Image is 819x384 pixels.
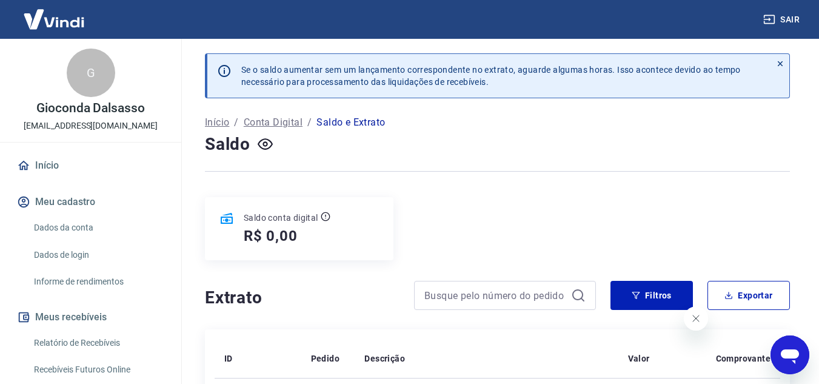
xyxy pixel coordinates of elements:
p: Saldo conta digital [244,212,318,224]
button: Filtros [610,281,693,310]
a: Informe de rendimentos [29,269,167,294]
h4: Saldo [205,132,250,157]
p: Pedido [311,352,339,365]
a: Relatório de Recebíveis [29,331,167,355]
button: Exportar [707,281,790,310]
p: Comprovante [716,352,771,365]
input: Busque pelo número do pedido [424,286,566,305]
h5: R$ 0,00 [244,226,298,246]
a: Dados de login [29,243,167,268]
p: / [234,115,238,130]
div: G [67,49,115,97]
iframe: Botão para abrir a janela de mensagens [771,335,809,374]
a: Conta Digital [244,115,303,130]
button: Meu cadastro [15,189,167,215]
p: Gioconda Dalsasso [36,102,145,115]
img: Vindi [15,1,93,38]
iframe: Fechar mensagem [684,306,708,331]
h4: Extrato [205,286,399,310]
p: Se o saldo aumentar sem um lançamento correspondente no extrato, aguarde algumas horas. Isso acon... [241,64,741,88]
p: ID [224,352,233,365]
a: Dados da conta [29,215,167,240]
a: Recebíveis Futuros Online [29,357,167,382]
p: Descrição [364,352,405,365]
span: Olá! Precisa de ajuda? [7,8,102,18]
p: / [307,115,312,130]
button: Meus recebíveis [15,304,167,331]
p: [EMAIL_ADDRESS][DOMAIN_NAME] [24,120,158,132]
button: Sair [761,8,804,31]
a: Início [205,115,229,130]
p: Valor [628,352,650,365]
p: Saldo e Extrato [316,115,385,130]
a: Início [15,152,167,179]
